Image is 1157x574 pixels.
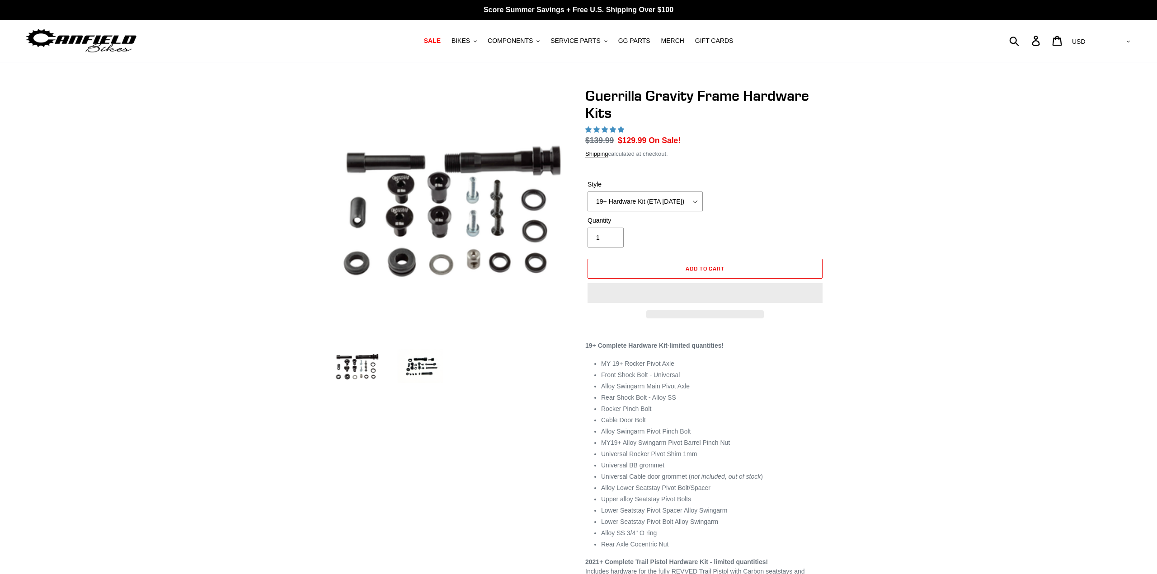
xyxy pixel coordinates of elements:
div: calculated at checkout. [585,149,825,159]
li: Universal Rocker Pivot Shim 1mm [601,449,825,459]
li: Alloy Swingarm Pivot Pinch Bolt [601,427,825,436]
a: GIFT CARDS [691,35,738,47]
input: Search [1014,31,1037,51]
img: Load image into Gallery viewer, Guerrilla Gravity Frame Hardware Kits [395,341,445,391]
span: 5.00 stars [585,126,626,133]
li: Lower Seatstay Pivot Bolt Alloy Swingarm [601,517,825,527]
span: Add to cart [686,265,725,272]
em: not included, out of stock [691,473,761,480]
li: Upper alloy Seatstay Pivot Bolts [601,495,825,504]
strong: limited quantities! [669,342,724,349]
button: COMPONENTS [483,35,544,47]
a: GG PARTS [614,35,655,47]
span: COMPONENTS [488,37,533,45]
s: $139.99 [585,136,614,145]
span: $129.99 [618,136,646,145]
li: Alloy Swingarm Main Pivot Axle [601,382,825,391]
button: SERVICE PARTS [546,35,611,47]
span: GG PARTS [618,37,650,45]
li: Lower Seatstay Pivot Spacer Alloy Swingarm [601,506,825,515]
span: On Sale! [649,135,681,146]
a: SALE [419,35,445,47]
img: Load image into Gallery viewer, Guerrilla Gravity Frame Hardware Kits [332,341,382,391]
li: Front Shock Bolt - Universal [601,370,825,380]
button: BIKES [447,35,481,47]
p: - [585,341,825,350]
li: Rocker Pinch Bolt [601,404,825,414]
span: GIFT CARDS [695,37,734,45]
h1: Guerrilla Gravity Frame Hardware Kits [585,87,825,122]
button: Add to cart [588,259,823,279]
li: MY 19+ Rocker Pivot Axle [601,359,825,369]
span: SERVICE PARTS [550,37,600,45]
strong: 2021+ Complete Trail Pistol Hardware Kit - limited quantities! [585,558,768,565]
li: Alloy Lower Seatstay Pivot Bolt/Spacer [601,483,825,493]
li: MY19+ Alloy Swingarm Pivot Barrel Pinch Nut [601,438,825,448]
label: Quantity [588,216,703,225]
img: Canfield Bikes [25,27,138,55]
span: SALE [424,37,441,45]
img: Guerrilla Gravity Frame Hardware Kits [334,89,570,325]
span: BIKES [452,37,470,45]
li: Universal Cable door grommet ( ) [601,472,825,481]
li: Cable Door Bolt [601,415,825,425]
a: MERCH [657,35,689,47]
li: Rear Axle Cocentric Nut [601,540,825,549]
label: Style [588,180,703,189]
li: Alloy SS 3/4" O ring [601,528,825,538]
li: Rear Shock Bolt - Alloy SS [601,393,825,402]
span: MERCH [661,37,684,45]
strong: 19+ Complete Hardware Kit [585,342,668,349]
a: Shipping [585,150,608,158]
li: Universal BB grommet [601,461,825,470]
